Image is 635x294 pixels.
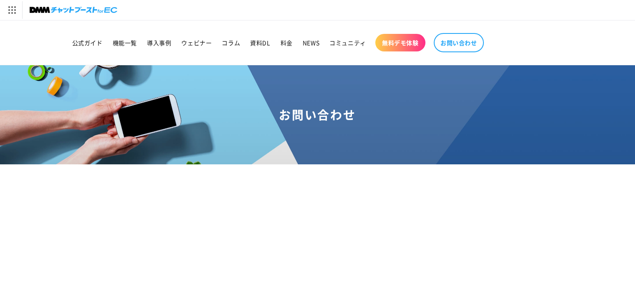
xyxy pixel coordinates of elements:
[440,39,477,46] span: お問い合わせ
[181,39,212,46] span: ウェビナー
[142,34,176,51] a: 導入事例
[281,39,293,46] span: 料金
[113,39,137,46] span: 機能一覧
[147,39,171,46] span: 導入事例
[1,1,22,19] img: サービス
[298,34,324,51] a: NEWS
[434,33,484,52] a: お問い合わせ
[245,34,275,51] a: 資料DL
[329,39,366,46] span: コミュニティ
[276,34,298,51] a: 料金
[375,34,425,51] a: 無料デモ体験
[303,39,319,46] span: NEWS
[72,39,103,46] span: 公式ガイド
[30,4,117,16] img: チャットブーストforEC
[67,34,108,51] a: 公式ガイド
[250,39,270,46] span: 資料DL
[10,107,625,122] h1: お問い合わせ
[176,34,217,51] a: ウェビナー
[382,39,419,46] span: 無料デモ体験
[324,34,371,51] a: コミュニティ
[217,34,245,51] a: コラム
[222,39,240,46] span: コラム
[108,34,142,51] a: 機能一覧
